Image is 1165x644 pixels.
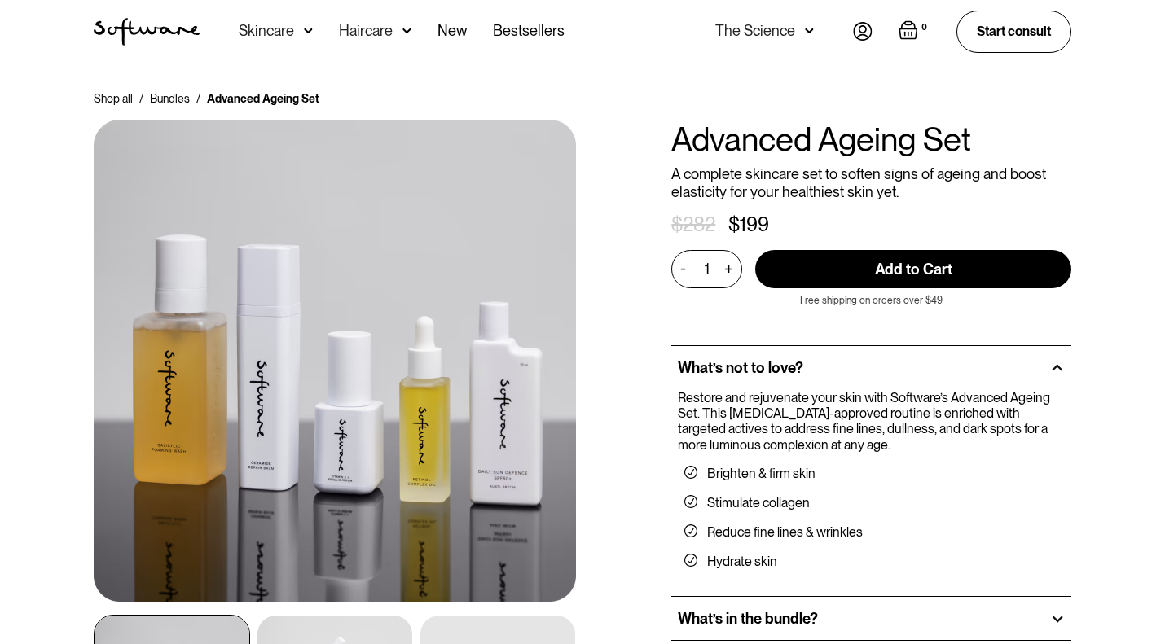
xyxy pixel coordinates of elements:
li: Hydrate skin [684,554,1058,570]
h1: Advanced Ageing Set [671,120,1071,159]
p: Free shipping on orders over $49 [800,295,943,306]
a: home [94,18,200,46]
div: $ [728,213,740,237]
div: The Science [715,23,795,39]
a: Start consult [956,11,1071,52]
img: arrow down [402,23,411,39]
div: Skincare [239,23,294,39]
img: arrow down [805,23,814,39]
div: - [680,260,691,278]
p: Restore and rejuvenate your skin with Software’s Advanced Ageing Set. This [MEDICAL_DATA]-approve... [678,390,1058,453]
div: 199 [740,213,769,237]
a: Bundles [150,90,190,107]
div: $ [671,213,683,237]
input: Add to Cart [755,250,1071,288]
h2: What’s in the bundle? [678,610,818,628]
a: Open empty cart [899,20,930,43]
img: Software Logo [94,18,200,46]
div: 282 [683,213,715,237]
li: Stimulate collagen [684,495,1058,511]
img: arrow down [304,23,313,39]
li: Brighten & firm skin [684,466,1058,482]
div: + [719,260,737,278]
h2: What’s not to love? [678,359,803,377]
a: Shop all [94,90,133,107]
p: A complete skincare set to soften signs of ageing and boost elasticity for your healthiest skin yet. [671,165,1071,200]
li: Reduce fine lines & wrinkles [684,524,1058,541]
div: 0 [918,20,930,35]
div: / [196,90,200,107]
div: Haircare [339,23,393,39]
div: Advanced Ageing Set [207,90,319,107]
div: / [139,90,143,107]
